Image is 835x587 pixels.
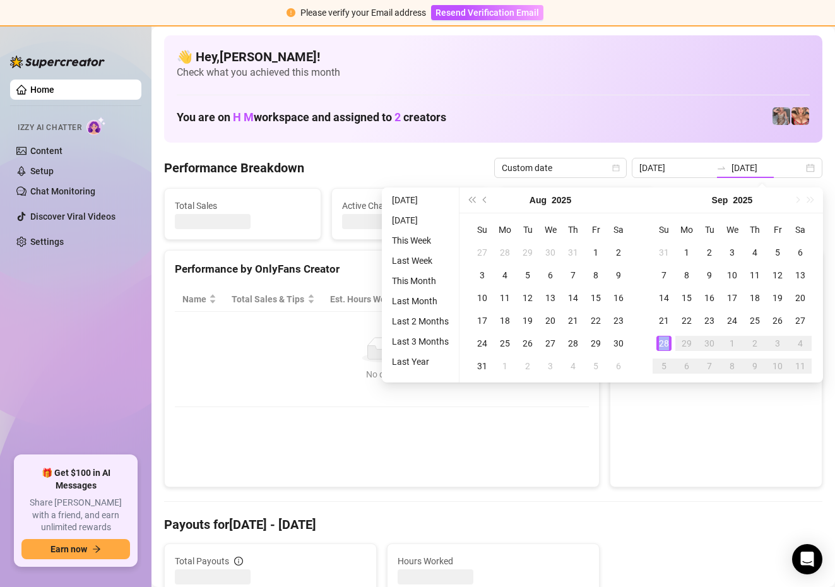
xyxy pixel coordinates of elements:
[330,292,404,306] div: Est. Hours Worked
[300,6,426,20] div: Please verify your Email address
[342,199,478,213] span: Active Chats
[224,287,323,312] th: Total Sales & Tips
[175,199,311,213] span: Total Sales
[10,56,105,68] img: logo-BBDzfeDw.svg
[21,539,130,559] button: Earn nowarrow-right
[504,292,571,306] span: Chat Conversion
[431,5,543,20] button: Resend Verification Email
[175,554,229,568] span: Total Payouts
[791,107,809,125] img: pennylondon
[435,8,539,18] span: Resend Verification Email
[716,163,726,173] span: swap-right
[716,163,726,173] span: to
[234,557,243,566] span: info-circle
[30,166,54,176] a: Setup
[21,467,130,492] span: 🎁 Get $100 in AI Messages
[175,261,589,278] div: Performance by OnlyFans Creator
[177,110,446,124] h1: You are on workspace and assigned to creators
[422,287,497,312] th: Sales / Hour
[502,158,619,177] span: Custom date
[612,164,620,172] span: calendar
[177,66,810,80] span: Check what you achieved this month
[792,544,822,574] div: Open Intercom Messenger
[164,159,304,177] h4: Performance Breakdown
[21,497,130,534] span: Share [PERSON_NAME] with a friend, and earn unlimited rewards
[177,48,810,66] h4: 👋 Hey, [PERSON_NAME] !
[164,516,822,533] h4: Payouts for [DATE] - [DATE]
[232,292,305,306] span: Total Sales & Tips
[30,85,54,95] a: Home
[773,107,790,125] img: pennylondonvip
[639,161,711,175] input: Start date
[92,545,101,554] span: arrow-right
[731,161,803,175] input: End date
[182,292,206,306] span: Name
[398,554,589,568] span: Hours Worked
[30,211,115,222] a: Discover Viral Videos
[287,8,295,17] span: exclamation-circle
[509,199,645,213] span: Messages Sent
[394,110,401,124] span: 2
[86,117,106,135] img: AI Chatter
[30,186,95,196] a: Chat Monitoring
[30,237,64,247] a: Settings
[50,544,87,554] span: Earn now
[233,110,254,124] span: H M
[620,261,812,278] div: Sales by OnlyFans Creator
[497,287,589,312] th: Chat Conversion
[30,146,62,156] a: Content
[429,292,479,306] span: Sales / Hour
[187,367,576,381] div: No data
[175,287,224,312] th: Name
[18,122,81,134] span: Izzy AI Chatter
